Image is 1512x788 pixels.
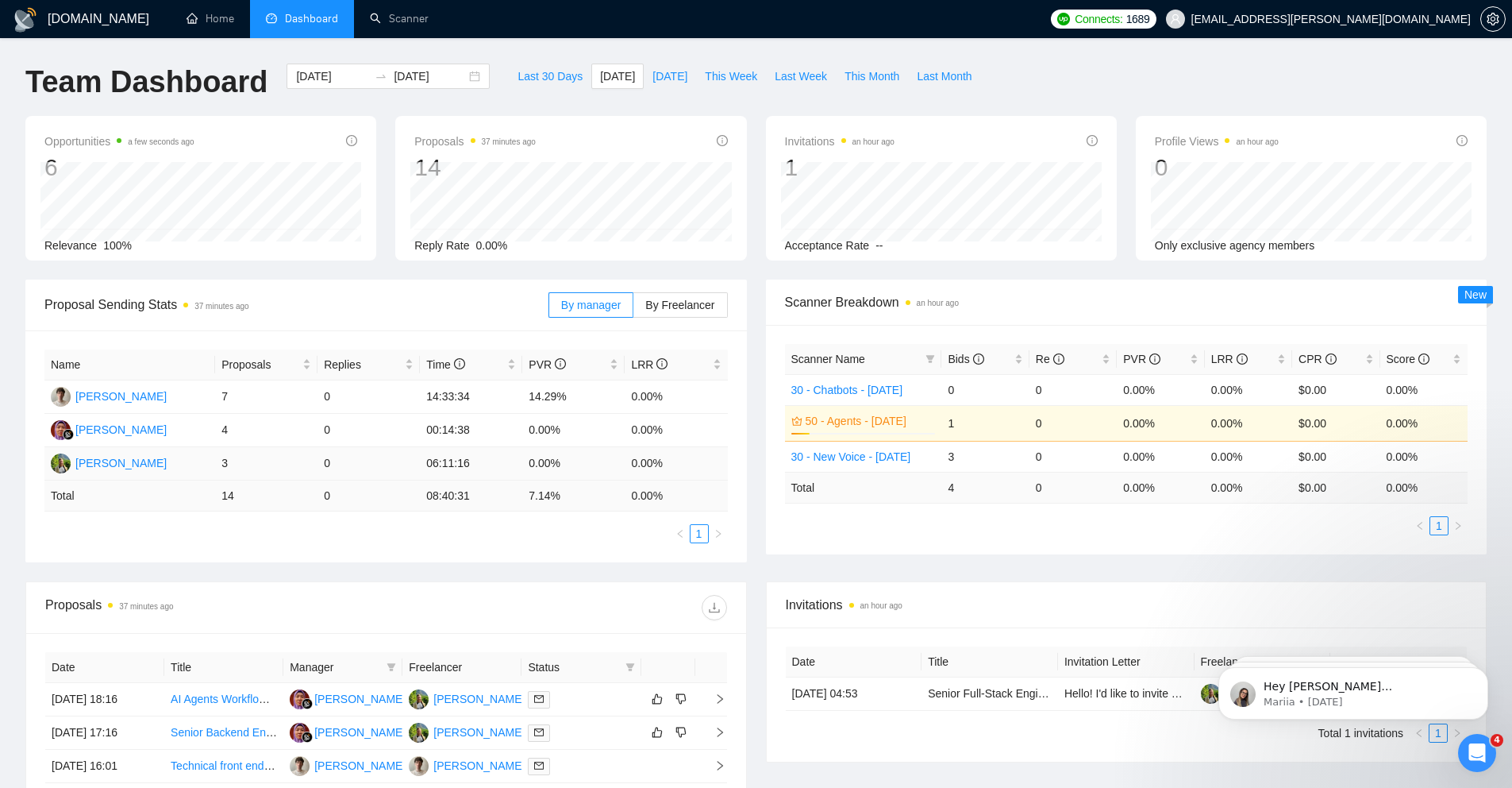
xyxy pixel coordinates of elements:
[917,299,959,307] time: an hour ago
[1480,6,1506,32] button: setting
[928,687,1302,700] a: Senior Full-Stack Engineer (AWS Serverless & HIPAA) for Health Tech MVP
[1480,13,1506,25] a: setting
[522,380,625,414] td: 14.29%
[852,137,895,146] time: an hour ago
[1205,405,1292,441] td: 0.00%
[44,295,548,315] span: Proposal Sending Stats
[1453,521,1463,531] span: right
[1237,353,1248,365] span: info-circle
[775,68,827,85] span: Last Week
[648,723,667,742] button: like
[51,423,167,435] a: SM[PERSON_NAME]
[414,153,536,183] div: 14
[45,750,164,783] td: [DATE] 16:01
[702,595,727,620] button: download
[1211,353,1248,365] span: LRR
[675,693,687,705] span: dislike
[314,757,406,774] div: [PERSON_NAME]
[671,723,691,742] button: dislike
[44,132,194,151] span: Opportunities
[290,759,406,771] a: OH[PERSON_NAME]
[561,299,621,311] span: By manager
[1029,441,1117,472] td: 0
[51,456,167,469] a: MK[PERSON_NAME]
[171,693,384,705] a: AI Agents Workflow Optimization in Node.js
[420,481,522,512] td: 08:40:31
[941,405,1029,441] td: 1
[652,68,687,85] span: [DATE]
[75,454,167,472] div: [PERSON_NAME]
[45,652,164,683] th: Date
[652,693,663,705] span: like
[420,447,522,481] td: 06:11:16
[534,761,544,771] span: mail
[317,414,420,447] td: 0
[420,414,522,447] td: 00:14:38
[1429,516,1449,535] li: 1
[13,7,38,33] img: logo
[1205,441,1292,472] td: 0.00%
[1195,634,1512,745] iframe: Intercom notifications message
[1029,405,1117,441] td: 0
[290,689,310,709] img: SM
[702,693,725,705] span: right
[709,524,728,543] button: right
[164,652,283,683] th: Title
[314,690,406,708] div: [PERSON_NAME]
[528,659,618,676] span: Status
[44,239,97,252] span: Relevance
[785,239,870,252] span: Acceptance Rate
[409,723,429,743] img: MK
[402,652,521,683] th: Freelancer
[454,358,465,369] span: info-circle
[1380,472,1468,503] td: 0.00 %
[860,601,902,610] time: an hour ago
[645,299,714,311] span: By Freelancer
[215,481,317,512] td: 14
[433,757,525,774] div: [PERSON_NAME]
[1491,734,1503,747] span: 4
[1170,14,1181,25] span: user
[836,64,908,89] button: This Month
[791,415,802,427] span: crown
[317,350,420,380] th: Replies
[302,732,313,743] img: gigradar-bm.png
[691,525,708,543] a: 1
[529,358,566,371] span: PVR
[1123,353,1160,365] span: PVR
[414,239,469,252] span: Reply Rate
[409,692,525,705] a: MK[PERSON_NAME]
[1292,472,1379,503] td: $ 0.00
[625,414,727,447] td: 0.00%
[290,723,310,743] img: SM
[426,358,464,371] span: Time
[786,595,1468,615] span: Invitations
[1126,10,1150,28] span: 1689
[1053,353,1064,365] span: info-circle
[675,726,687,739] span: dislike
[785,292,1468,312] span: Scanner Breakdown
[119,602,173,611] time: 37 minutes ago
[791,384,903,396] a: 30 - Chatbots - [DATE]
[45,717,164,750] td: [DATE] 17:16
[671,689,691,709] button: dislike
[973,353,984,365] span: info-circle
[283,652,402,683] th: Manager
[44,481,215,512] td: Total
[702,601,726,614] span: download
[844,68,899,85] span: This Month
[45,683,164,717] td: [DATE] 18:16
[476,239,508,252] span: 0.00%
[1415,521,1425,531] span: left
[534,694,544,704] span: mail
[285,12,338,25] span: Dashboard
[786,647,922,678] th: Date
[1449,516,1468,535] button: right
[908,64,980,89] button: Last Month
[1205,374,1292,405] td: 0.00%
[522,447,625,481] td: 0.00%
[714,529,723,539] span: right
[1236,137,1278,146] time: an hour ago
